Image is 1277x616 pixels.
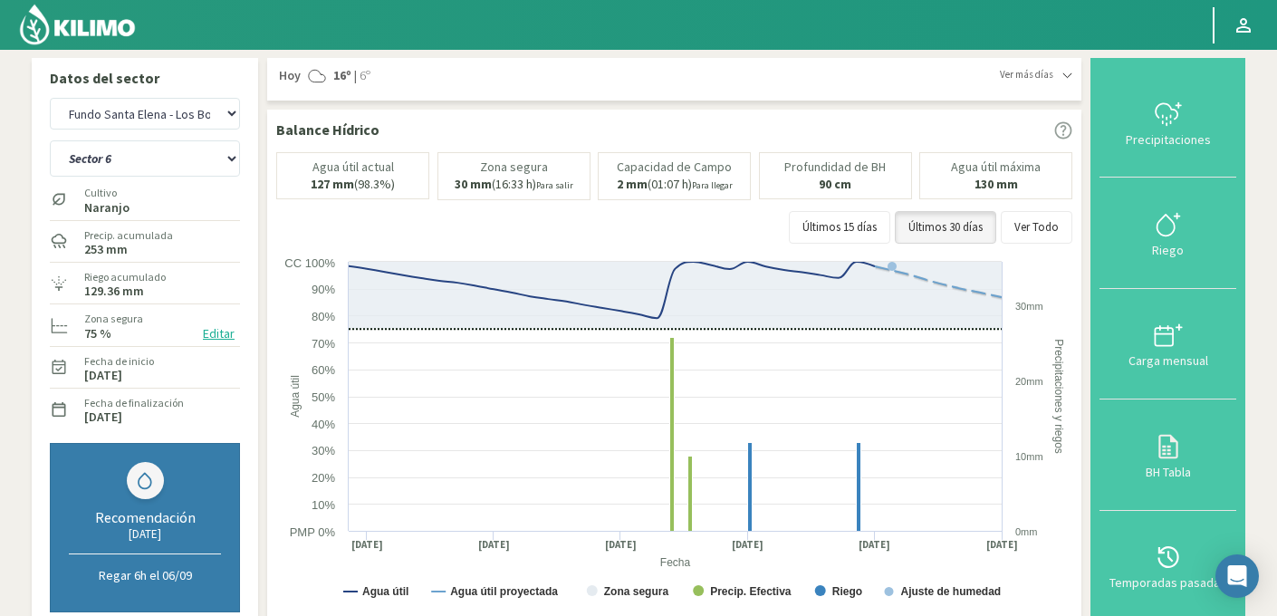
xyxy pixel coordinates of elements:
[478,538,510,552] text: [DATE]
[312,283,335,296] text: 90%
[951,160,1041,174] p: Agua útil máxima
[604,585,669,598] text: Zona segura
[84,370,122,381] label: [DATE]
[784,160,886,174] p: Profundidad de BH
[333,67,351,83] strong: 16º
[84,411,122,423] label: [DATE]
[357,67,370,85] span: 6º
[362,585,408,598] text: Agua útil
[901,585,1002,598] text: Ajuste de humedad
[311,176,354,192] b: 127 mm
[84,353,154,370] label: Fecha de inicio
[1099,289,1236,399] button: Carga mensual
[1105,354,1231,367] div: Carga mensual
[69,508,221,526] div: Recomendación
[1000,67,1053,82] span: Ver más días
[84,285,144,297] label: 129.36 mm
[617,160,732,174] p: Capacidad de Campo
[311,178,395,191] p: (98.3%)
[18,3,137,46] img: Kilimo
[197,323,240,344] button: Editar
[312,498,335,512] text: 10%
[276,67,301,85] span: Hoy
[660,556,691,569] text: Fecha
[290,525,336,539] text: PMP 0%
[895,211,996,244] button: Últimos 30 días
[1015,526,1037,537] text: 0mm
[1105,133,1231,146] div: Precipitaciones
[617,176,648,192] b: 2 mm
[819,176,851,192] b: 90 cm
[312,390,335,404] text: 50%
[312,471,335,485] text: 20%
[1015,451,1043,462] text: 10mm
[536,179,573,191] small: Para salir
[1099,178,1236,288] button: Riego
[84,311,143,327] label: Zona segura
[312,160,394,174] p: Agua útil actual
[354,67,357,85] span: |
[710,585,792,598] text: Precip. Efectiva
[789,211,890,244] button: Últimos 15 días
[832,585,862,598] text: Riego
[84,269,166,285] label: Riego acumulado
[312,337,335,351] text: 70%
[84,244,128,255] label: 253 mm
[1099,67,1236,178] button: Precipitaciones
[312,363,335,377] text: 60%
[312,444,335,457] text: 30%
[84,202,130,214] label: Naranjo
[312,418,335,431] text: 40%
[605,538,637,552] text: [DATE]
[450,585,558,598] text: Agua útil proyectada
[692,179,733,191] small: Para llegar
[84,185,130,201] label: Cultivo
[1015,376,1043,387] text: 20mm
[84,227,173,244] label: Precip. acumulada
[284,256,335,270] text: CC 100%
[1001,211,1072,244] button: Ver Todo
[312,310,335,323] text: 80%
[1052,339,1065,454] text: Precipitaciones y riegos
[1105,244,1231,256] div: Riego
[975,176,1018,192] b: 130 mm
[732,538,763,552] text: [DATE]
[50,67,240,89] p: Datos del sector
[1105,466,1231,478] div: BH Tabla
[455,178,573,192] p: (16:33 h)
[84,395,184,411] label: Fecha de finalización
[84,328,111,340] label: 75 %
[1215,554,1259,598] div: Open Intercom Messenger
[69,567,221,583] p: Regar 6h el 06/09
[1105,576,1231,589] div: Temporadas pasadas
[1015,301,1043,312] text: 30mm
[480,160,548,174] p: Zona segura
[455,176,492,192] b: 30 mm
[289,375,302,418] text: Agua útil
[351,538,383,552] text: [DATE]
[986,538,1018,552] text: [DATE]
[1099,399,1236,510] button: BH Tabla
[617,178,733,192] p: (01:07 h)
[859,538,890,552] text: [DATE]
[69,526,221,542] div: [DATE]
[276,119,379,140] p: Balance Hídrico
